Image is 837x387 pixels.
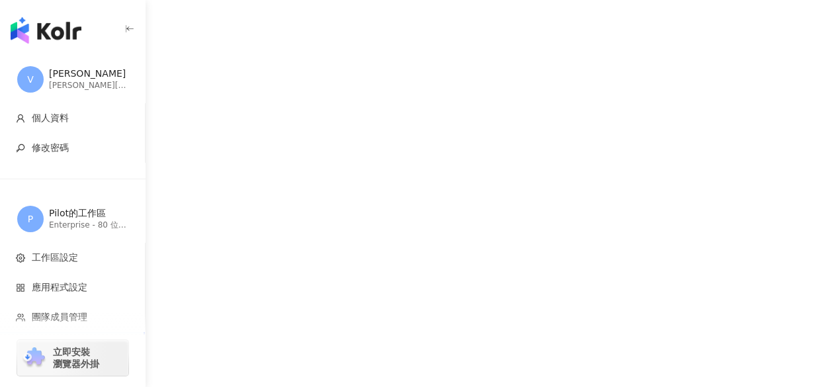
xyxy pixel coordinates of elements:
[17,340,128,376] a: chrome extension立即安裝 瀏覽器外掛
[21,347,47,368] img: chrome extension
[53,346,99,370] span: 立即安裝 瀏覽器外掛
[11,17,81,44] img: logo
[32,311,87,324] span: 團隊成員管理
[27,72,34,87] span: V
[16,144,25,153] span: key
[16,283,25,292] span: appstore
[28,212,33,226] span: P
[16,114,25,123] span: user
[32,281,87,294] span: 應用程式設定
[49,80,128,91] div: [PERSON_NAME][EMAIL_ADDRESS][DOMAIN_NAME]
[32,251,78,265] span: 工作區設定
[32,142,69,155] span: 修改密碼
[49,207,128,220] div: Pilot的工作區
[32,112,69,125] span: 個人資料
[49,67,128,81] div: [PERSON_NAME]
[49,220,128,231] div: Enterprise - 80 位成員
